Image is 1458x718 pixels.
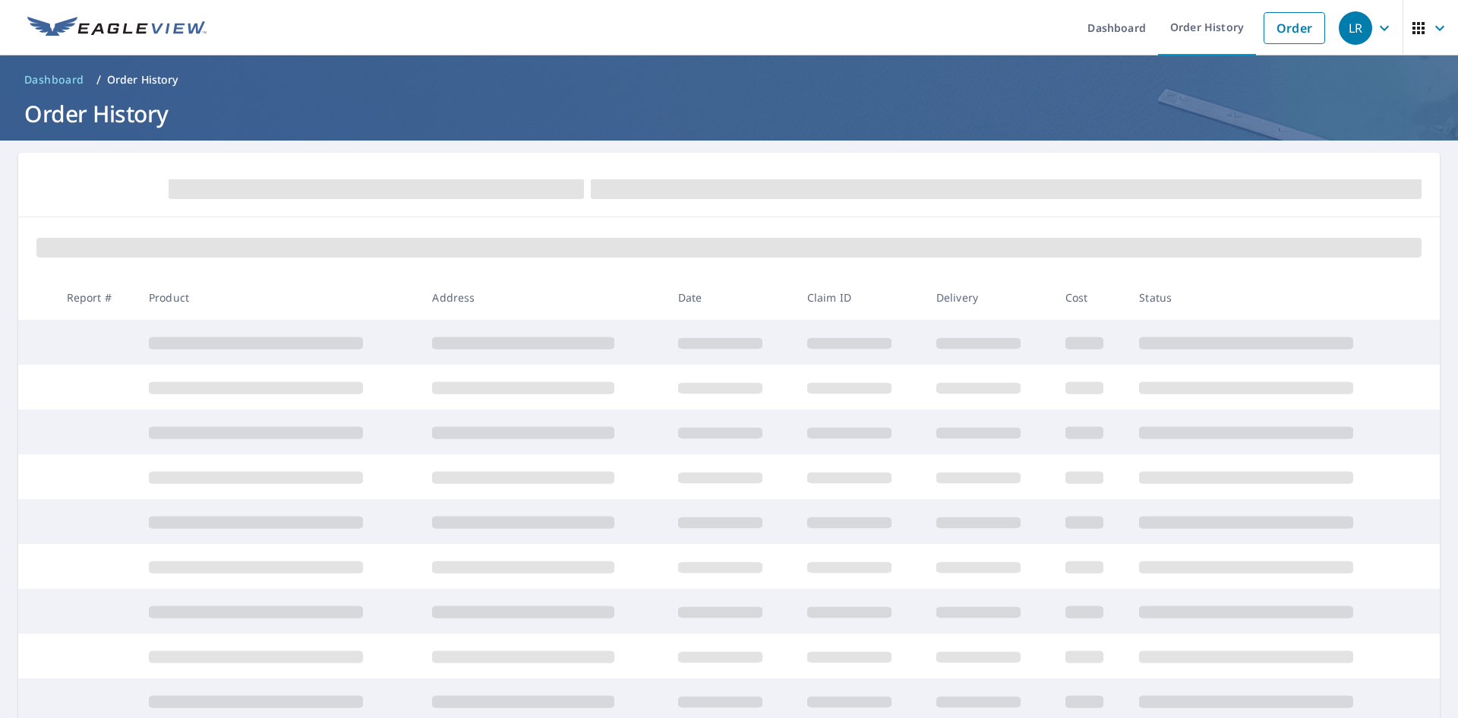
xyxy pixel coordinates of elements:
a: Order [1264,12,1325,44]
span: Dashboard [24,72,84,87]
th: Cost [1053,275,1128,320]
th: Report # [55,275,137,320]
nav: breadcrumb [18,68,1440,92]
li: / [96,71,101,89]
h1: Order History [18,98,1440,129]
a: Dashboard [18,68,90,92]
th: Product [137,275,420,320]
th: Date [666,275,795,320]
p: Order History [107,72,178,87]
div: LR [1339,11,1372,45]
th: Delivery [924,275,1053,320]
th: Address [420,275,665,320]
img: EV Logo [27,17,207,40]
th: Claim ID [795,275,924,320]
th: Status [1127,275,1411,320]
